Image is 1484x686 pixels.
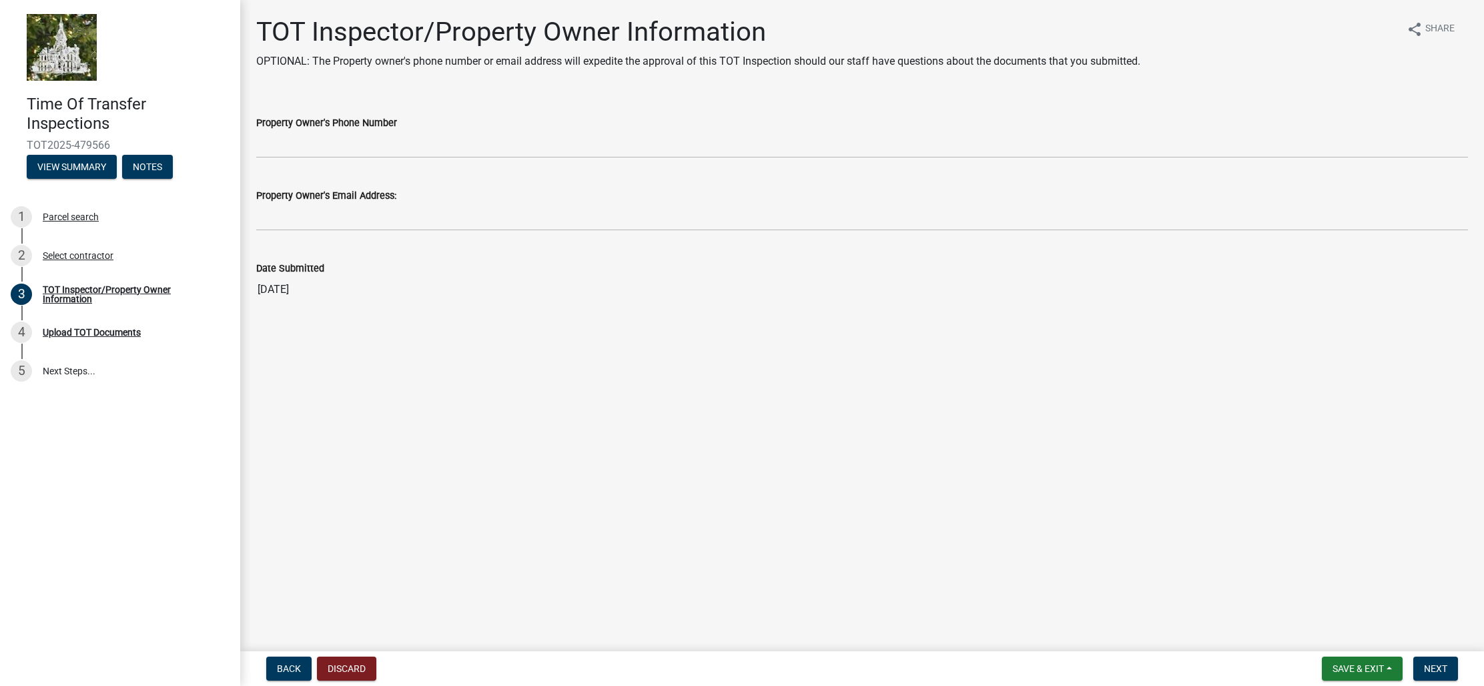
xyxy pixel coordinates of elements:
[1322,657,1403,681] button: Save & Exit
[256,192,396,201] label: Property Owner's Email Address:
[27,95,230,133] h4: Time Of Transfer Inspections
[1425,21,1455,37] span: Share
[256,264,324,274] label: Date Submitted
[43,285,219,304] div: TOT Inspector/Property Owner Information
[43,212,99,222] div: Parcel search
[266,657,312,681] button: Back
[122,155,173,179] button: Notes
[1424,663,1447,674] span: Next
[122,162,173,173] wm-modal-confirm: Notes
[256,16,1140,48] h1: TOT Inspector/Property Owner Information
[256,119,397,128] label: Property Owner's Phone Number
[256,53,1140,69] p: OPTIONAL: The Property owner's phone number or email address will expedite the approval of this T...
[27,162,117,173] wm-modal-confirm: Summary
[11,322,32,343] div: 4
[1407,21,1423,37] i: share
[11,284,32,305] div: 3
[43,251,113,260] div: Select contractor
[1396,16,1465,42] button: shareShare
[27,14,97,81] img: Marshall County, Iowa
[27,155,117,179] button: View Summary
[1333,663,1384,674] span: Save & Exit
[11,245,32,266] div: 2
[1413,657,1458,681] button: Next
[277,663,301,674] span: Back
[27,139,214,151] span: TOT2025-479566
[43,328,141,337] div: Upload TOT Documents
[11,360,32,382] div: 5
[11,206,32,228] div: 1
[317,657,376,681] button: Discard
